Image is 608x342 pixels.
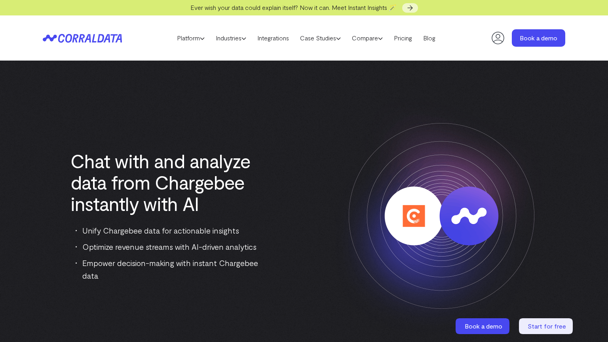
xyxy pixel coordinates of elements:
[70,150,262,214] h1: Chat with and analyze data from Chargebee instantly with AI
[346,32,388,44] a: Compare
[294,32,346,44] a: Case Studies
[465,322,502,330] span: Book a demo
[252,32,294,44] a: Integrations
[190,4,397,11] span: Ever wish your data could explain itself? Now it can. Meet Instant Insights 🪄
[512,29,565,47] a: Book a demo
[456,318,511,334] a: Book a demo
[528,322,566,330] span: Start for free
[76,240,262,253] li: Optimize revenue streams with AI-driven analytics
[76,256,262,282] li: Empower decision-making with instant Chargebee data
[418,32,441,44] a: Blog
[519,318,574,334] a: Start for free
[171,32,210,44] a: Platform
[76,224,262,237] li: Unify Chargebee data for actionable insights
[388,32,418,44] a: Pricing
[210,32,252,44] a: Industries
